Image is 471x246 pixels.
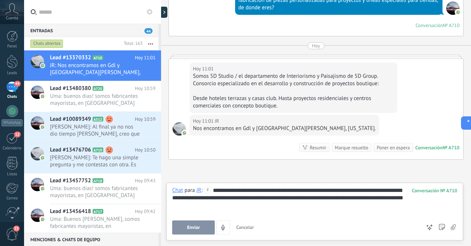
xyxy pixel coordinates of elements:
a: Lead #13476706 A719 Hoy 10:50 [PERSON_NAME]: Te hago una simple pregunta y me contestas con otra.... [24,143,161,173]
span: 44 [144,28,153,34]
img: com.amocrm.amocrmwa.svg [40,63,45,68]
div: Conversación [415,144,442,151]
span: JR: Nos encontramos en Gdl y [GEOGRAPHIC_DATA][PERSON_NAME], [US_STATE]. [50,62,141,76]
span: A710 [93,55,103,60]
span: 12 [14,132,20,137]
div: Nos encontramos en Gdl y [GEOGRAPHIC_DATA][PERSON_NAME], [US_STATE]. [193,125,376,132]
div: Hoy [312,42,320,49]
span: : [201,187,203,194]
span: Lead #13457752 [50,177,91,184]
div: Poner en espera [377,144,410,151]
div: № A710 [442,144,460,151]
a: Lead #13370332 A710 Hoy 11:01 JR: Nos encontramos en Gdl y [GEOGRAPHIC_DATA][PERSON_NAME], [US_ST... [24,50,161,81]
span: Lead #10089349 [50,116,91,123]
span: Hoy 09:43 [135,177,156,184]
span: Lead #13480380 [50,85,91,92]
button: Cancelar [233,220,257,235]
div: Listas [1,172,23,177]
span: Lead #13476706 [50,146,91,154]
a: Lead #13456418 A717 Hoy 09:42 Uma: Buenos [PERSON_NAME], somos fabricantes mayoristas, en [GEOGRA... [24,204,161,235]
div: Entradas [24,24,158,37]
div: Marque resuelto [335,144,368,151]
span: Hoy 10:59 [135,85,156,92]
a: Lead #10089349 A512 Hoy 10:59 [PERSON_NAME]: Al final ya no nos dio tiempo [PERSON_NAME], creo qu... [24,112,161,142]
span: Lead #13456418 [50,208,91,215]
span: Hoy 09:42 [135,208,156,215]
div: № A710 [443,22,460,29]
img: com.amocrm.amocrmwa.svg [40,186,45,191]
span: Lead #13370332 [50,54,91,61]
img: com.amocrm.amocrmwa.svg [40,217,45,222]
span: A719 [93,147,103,152]
div: Panel [1,44,23,49]
a: Lead #13480380 A720 Hoy 10:59 Uma: buenos dias! somos fabricantes mayoristas, en [GEOGRAPHIC_DATA... [24,81,161,112]
span: Uma: buenos dias! somos fabricantes mayoristas, en [GEOGRAPHIC_DATA] de mobiliario artesanal bout... [50,185,141,199]
span: Uma: buenos dias! somos fabricantes mayoristas, en [GEOGRAPHIC_DATA] de mobiliario artesanal bout... [50,93,141,107]
span: Uma [446,1,460,15]
div: Somos 5D Studio / el departamento de Interiorismo y Paisajismo de 5D Group. Consorcio especializa... [193,73,394,87]
div: Chats abiertos [30,39,63,48]
span: 44 [14,81,20,87]
div: 710 [412,187,457,194]
span: para [184,187,195,194]
img: com.amocrm.amocrmwa.svg [182,130,187,136]
img: com.amocrm.amocrmwa.svg [40,94,45,99]
span: JR [173,122,186,136]
img: com.amocrm.amocrmwa.svg [455,10,461,15]
div: Menciones & Chats de equipo [24,233,158,246]
span: Hoy 11:01 [135,54,156,61]
span: Cancelar [236,224,254,230]
button: Más [143,37,158,50]
img: com.amocrm.amocrmwa.svg [40,155,45,160]
span: JR [215,117,219,125]
div: Calendario [1,146,23,151]
button: Enviar [172,220,215,235]
span: [PERSON_NAME]: Al final ya no nos dio tiempo [PERSON_NAME], creo que pasarán [DATE] temprano [50,123,141,137]
div: Conversación [415,22,443,29]
span: Uma: Buenos [PERSON_NAME], somos fabricantes mayoristas, en [GEOGRAPHIC_DATA] de mobiliario artes... [50,216,141,230]
div: Chats [1,94,23,99]
div: Mostrar [160,7,167,18]
span: A718 [93,178,103,183]
span: A512 [93,117,103,122]
div: Hoy 11:01 [193,65,215,73]
span: Hoy 10:50 [135,146,156,154]
div: Correo [1,196,23,201]
span: Enviar [187,225,200,230]
span: 23 [13,226,20,232]
span: A720 [93,86,103,91]
div: Hoy 11:01 [193,117,215,125]
div: JR [196,187,201,193]
span: [PERSON_NAME]: Te hago una simple pregunta y me contestas con otra. Es si o no [50,154,141,168]
div: Resumir [310,144,326,151]
div: Total: 163 [121,40,143,47]
div: Leads [1,71,23,76]
span: Hoy 10:59 [135,116,156,123]
span: A717 [93,209,103,214]
div: WhatsApp [1,119,23,126]
a: Lead #13457752 A718 Hoy 09:43 Uma: buenos dias! somos fabricantes mayoristas, en [GEOGRAPHIC_DATA... [24,173,161,204]
div: Desde hoteles terrazas y casas club. Hasta proyectos residenciales y centros comerciales con conc... [193,95,394,110]
span: Cuenta [6,16,18,21]
img: com.amocrm.amocrmwa.svg [40,124,45,130]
